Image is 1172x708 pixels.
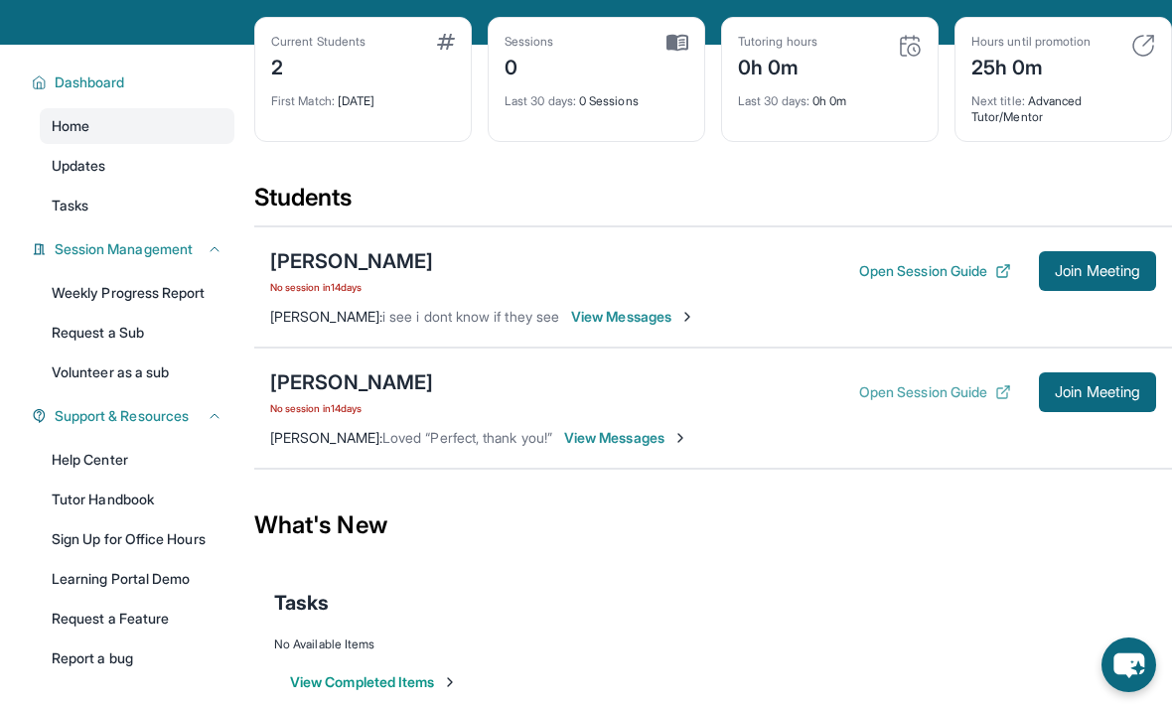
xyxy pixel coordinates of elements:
span: View Messages [571,307,695,327]
button: chat-button [1101,637,1156,692]
a: Request a Sub [40,315,234,351]
span: Tasks [274,589,329,617]
div: No Available Items [274,637,1152,652]
div: 0 [505,50,554,81]
div: Tutoring hours [738,34,817,50]
img: card [1131,34,1155,58]
div: 0h 0m [738,81,922,109]
div: What's New [254,482,1172,569]
div: Advanced Tutor/Mentor [971,81,1155,125]
span: First Match : [271,93,335,108]
div: [PERSON_NAME] [270,368,433,396]
a: Help Center [40,442,234,478]
button: Join Meeting [1039,372,1156,412]
div: Current Students [271,34,366,50]
div: Sessions [505,34,554,50]
a: Tasks [40,188,234,223]
a: Volunteer as a sub [40,354,234,390]
a: Tutor Handbook [40,482,234,517]
img: card [666,34,688,52]
button: Open Session Guide [859,261,1011,281]
button: View Completed Items [290,672,458,692]
button: Open Session Guide [859,382,1011,402]
div: [DATE] [271,81,455,109]
a: Report a bug [40,640,234,676]
div: [PERSON_NAME] [270,247,433,275]
a: Home [40,108,234,144]
span: Last 30 days : [505,93,576,108]
a: Request a Feature [40,601,234,637]
button: Support & Resources [47,406,222,426]
span: [PERSON_NAME] : [270,308,382,325]
span: Dashboard [55,72,125,92]
span: Home [52,116,89,136]
a: Weekly Progress Report [40,275,234,311]
span: No session in 14 days [270,279,433,295]
span: [PERSON_NAME] : [270,429,382,446]
span: Support & Resources [55,406,189,426]
span: Session Management [55,239,193,259]
span: Last 30 days : [738,93,809,108]
img: card [898,34,922,58]
button: Session Management [47,239,222,259]
div: Students [254,182,1172,225]
button: Join Meeting [1039,251,1156,291]
div: 0h 0m [738,50,817,81]
span: Tasks [52,196,88,215]
a: Updates [40,148,234,184]
div: Hours until promotion [971,34,1091,50]
img: Chevron-Right [672,430,688,446]
a: Sign Up for Office Hours [40,521,234,557]
span: Join Meeting [1055,265,1140,277]
span: Loved “Perfect, thank you!” [382,429,552,446]
img: Chevron-Right [679,309,695,325]
span: No session in 14 days [270,400,433,416]
img: card [437,34,455,50]
div: 0 Sessions [505,81,688,109]
span: Join Meeting [1055,386,1140,398]
span: Updates [52,156,106,176]
span: Next title : [971,93,1025,108]
div: 25h 0m [971,50,1091,81]
span: i see i dont know if they see [382,308,559,325]
button: Dashboard [47,72,222,92]
span: View Messages [564,428,688,448]
a: Learning Portal Demo [40,561,234,597]
div: 2 [271,50,366,81]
